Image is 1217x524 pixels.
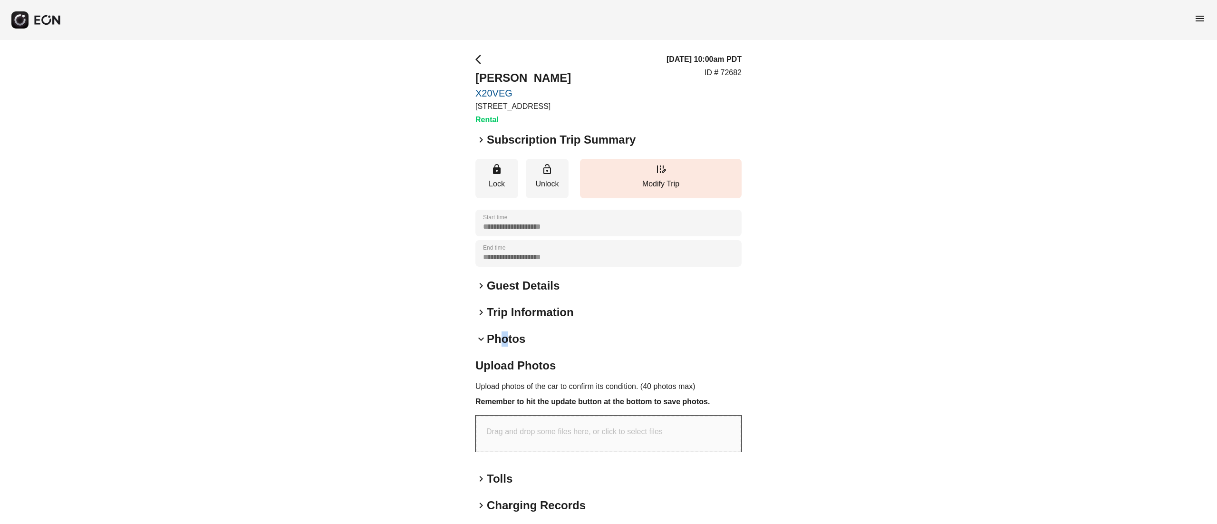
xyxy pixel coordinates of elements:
span: edit_road [655,164,666,175]
p: Unlock [531,178,564,190]
h2: Upload Photos [475,358,742,373]
span: keyboard_arrow_right [475,473,487,485]
p: Drag and drop some files here, or click to select files [486,426,663,437]
button: Modify Trip [580,159,742,198]
p: Modify Trip [585,178,737,190]
span: lock [491,164,502,175]
h3: Remember to hit the update button at the bottom to save photos. [475,396,742,408]
h2: Photos [487,331,525,347]
span: keyboard_arrow_right [475,307,487,318]
span: keyboard_arrow_right [475,500,487,511]
h3: Rental [475,114,571,126]
span: keyboard_arrow_right [475,280,487,291]
h2: Tolls [487,471,512,486]
p: [STREET_ADDRESS] [475,101,571,112]
span: keyboard_arrow_down [475,333,487,345]
p: ID # 72682 [705,67,742,78]
span: lock_open [541,164,553,175]
h2: Guest Details [487,278,560,293]
p: Upload photos of the car to confirm its condition. (40 photos max) [475,381,742,392]
span: arrow_back_ios [475,54,487,65]
span: menu [1194,13,1206,24]
h2: Charging Records [487,498,586,513]
button: Unlock [526,159,569,198]
h3: [DATE] 10:00am PDT [666,54,742,65]
span: keyboard_arrow_right [475,134,487,146]
p: Lock [480,178,513,190]
h2: [PERSON_NAME] [475,70,571,86]
button: Lock [475,159,518,198]
h2: Trip Information [487,305,574,320]
a: X20VEG [475,87,571,99]
h2: Subscription Trip Summary [487,132,636,147]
